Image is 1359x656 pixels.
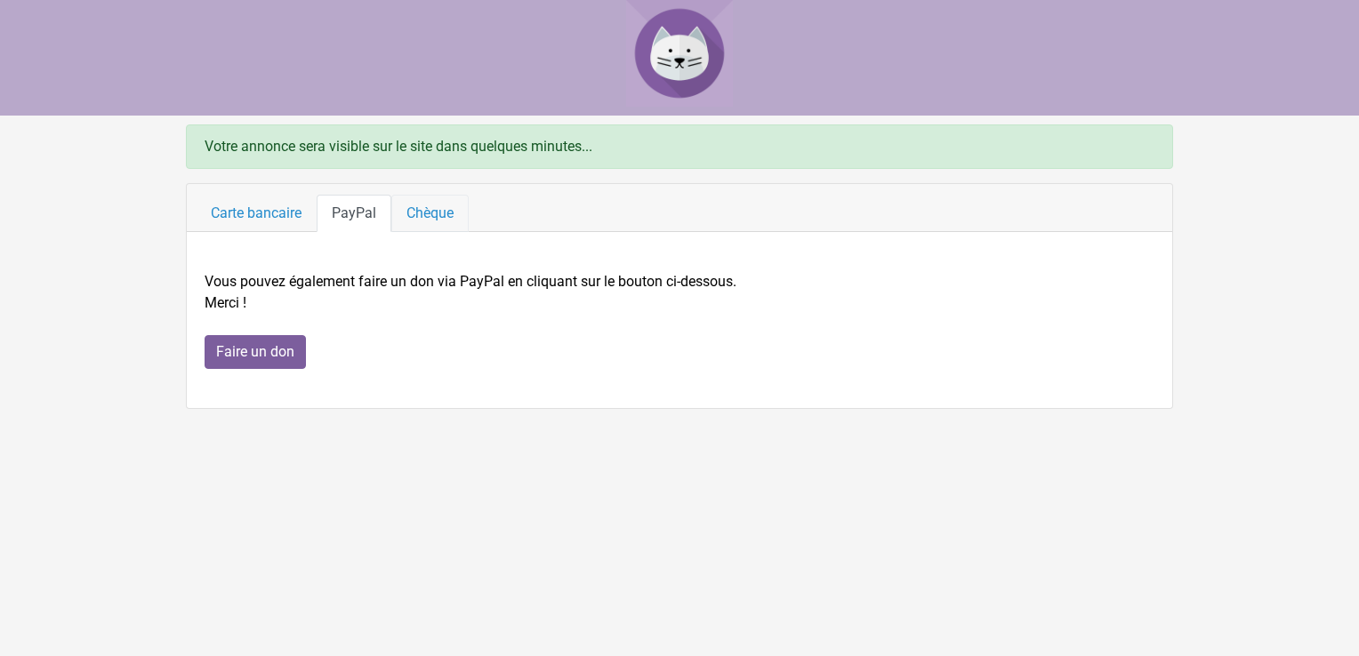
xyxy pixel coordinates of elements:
[317,195,391,232] a: PayPal
[205,335,306,369] input: Faire un don
[196,195,317,232] a: Carte bancaire
[186,124,1173,169] div: Votre annonce sera visible sur le site dans quelques minutes...
[205,271,1154,314] p: Vous pouvez également faire un don via PayPal en cliquant sur le bouton ci-dessous. Merci !
[391,195,469,232] a: Chèque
